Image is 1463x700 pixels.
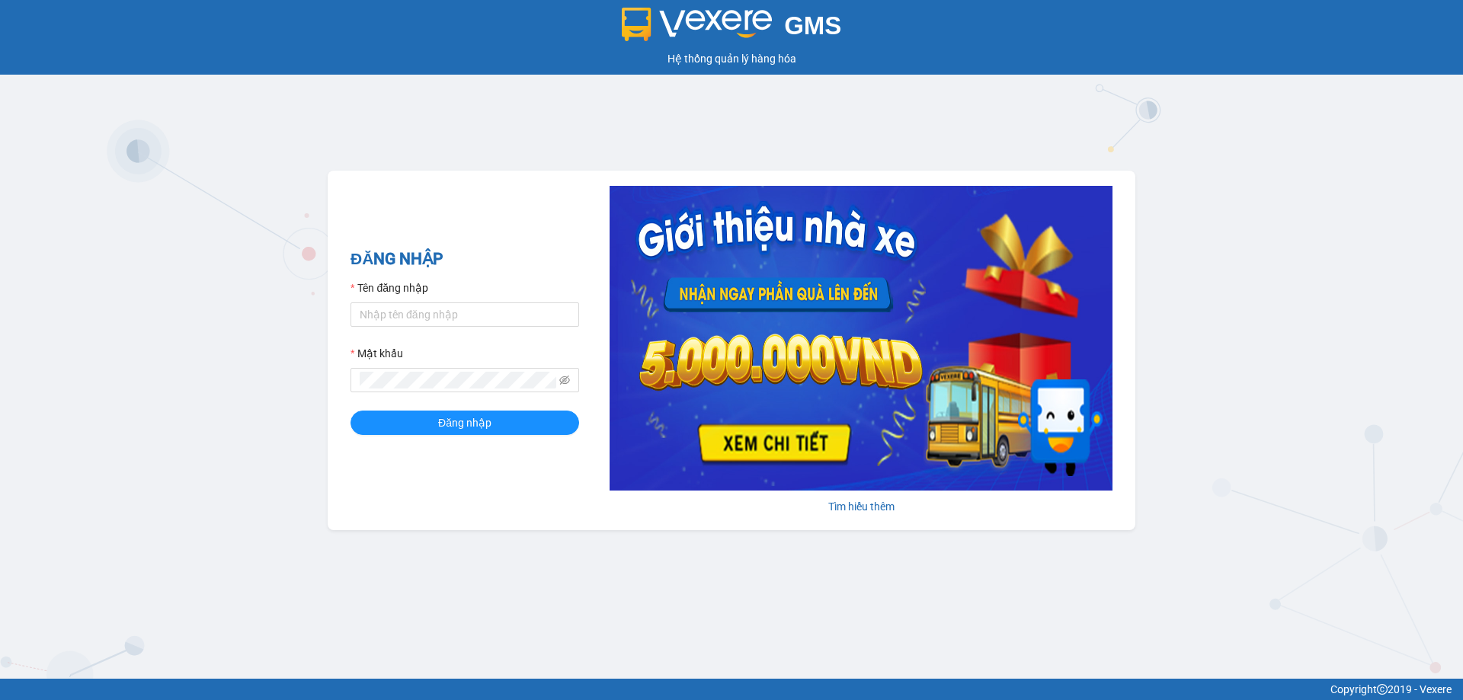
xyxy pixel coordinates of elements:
label: Tên đăng nhập [351,280,428,296]
h2: ĐĂNG NHẬP [351,247,579,272]
span: GMS [784,11,841,40]
a: GMS [622,23,842,35]
label: Mật khẩu [351,345,403,362]
div: Tìm hiểu thêm [610,498,1112,515]
img: logo 2 [622,8,773,41]
span: copyright [1377,684,1388,695]
span: eye-invisible [559,375,570,385]
span: Đăng nhập [438,414,491,431]
div: Hệ thống quản lý hàng hóa [4,50,1459,67]
button: Đăng nhập [351,411,579,435]
input: Mật khẩu [360,372,556,388]
img: banner-0 [610,186,1112,491]
input: Tên đăng nhập [351,302,579,327]
div: Copyright 2019 - Vexere [11,681,1452,698]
